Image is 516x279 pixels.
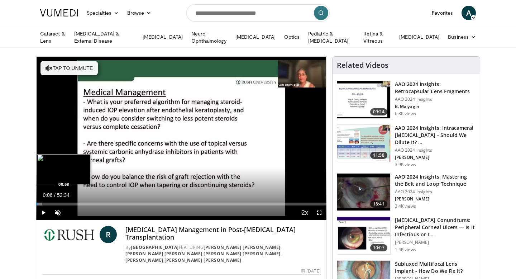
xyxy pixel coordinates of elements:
[337,173,476,211] a: 18:41 AAO 2024 Insights: Mastering the Belt and Loop Technique AAO 2024 Insights [PERSON_NAME] 3....
[164,251,202,257] a: [PERSON_NAME]
[54,192,56,198] span: /
[204,251,242,257] a: [PERSON_NAME]
[337,125,390,162] img: de733f49-b136-4bdc-9e00-4021288efeb7.150x105_q85_crop-smart_upscale.jpg
[395,124,476,146] h3: AAO 2024 Insights: Intracameral [MEDICAL_DATA] - Should We Dilute It? …
[395,96,476,102] p: AAO 2024 Insights
[359,30,395,44] a: Retina & Vitreous
[40,9,78,16] img: VuMedi Logo
[427,6,457,20] a: Favorites
[40,61,98,75] button: Tap to unmute
[337,61,388,70] h4: Related Videos
[43,192,52,198] span: 0:06
[70,30,138,44] a: [MEDICAL_DATA] & External Disease
[243,251,281,257] a: [PERSON_NAME]
[370,108,387,115] span: 09:24
[125,251,163,257] a: [PERSON_NAME]
[395,203,416,209] p: 3.4K views
[395,240,476,245] p: [PERSON_NAME]
[395,81,476,95] h3: AAO 2024 Insights: Retrocapsular Lens Fragments
[36,30,70,44] a: Cataract & Lens
[100,226,117,243] a: R
[51,205,65,220] button: Unmute
[370,200,387,208] span: 18:41
[395,162,416,167] p: 3.9K views
[370,152,387,159] span: 11:58
[312,205,326,220] button: Fullscreen
[395,196,476,202] p: [PERSON_NAME]
[36,203,326,205] div: Progress Bar
[82,6,123,20] a: Specialties
[395,111,416,117] p: 6.8K views
[298,205,312,220] button: Playback Rate
[125,226,320,241] h4: [MEDICAL_DATA] Management in Post-[MEDICAL_DATA] Transplantation
[301,268,320,274] div: [DATE]
[204,244,281,250] a: [PERSON_NAME] [PERSON_NAME]
[123,6,156,20] a: Browse
[280,30,304,44] a: Optics
[395,217,476,238] h3: [MEDICAL_DATA] Conundrums: Peripheral Corneal Ulcers — Is It Infectious or I…
[304,30,359,44] a: Pediatric & [MEDICAL_DATA]
[395,260,476,275] h3: Subluxed Multifocal Lens Implant - How Do We Fix It?
[395,147,476,153] p: AAO 2024 Insights
[186,4,330,22] input: Search topics, interventions
[131,244,179,250] a: [GEOGRAPHIC_DATA]
[337,217,390,254] img: 5ede7c1e-2637-46cb-a546-16fd546e0e1e.150x105_q85_crop-smart_upscale.jpg
[337,81,476,119] a: 09:24 AAO 2024 Insights: Retrocapsular Lens Fragments AAO 2024 Insights B. Malyugin 6.8K views
[36,57,326,220] video-js: Video Player
[462,6,476,20] a: A
[57,192,70,198] span: 52:34
[337,174,390,211] img: 22a3a3a3-03de-4b31-bd81-a17540334f4a.150x105_q85_crop-smart_upscale.jpg
[37,154,91,184] img: image.jpeg
[204,257,242,263] a: [PERSON_NAME]
[125,244,320,264] div: By FEATURING , , , , , , ,
[395,247,416,252] p: 1.4K views
[164,257,202,263] a: [PERSON_NAME]
[444,30,480,44] a: Business
[337,124,476,167] a: 11:58 AAO 2024 Insights: Intracameral [MEDICAL_DATA] - Should We Dilute It? … AAO 2024 Insights [...
[395,173,476,188] h3: AAO 2024 Insights: Mastering the Belt and Loop Technique
[337,81,390,118] img: 01f52a5c-6a53-4eb2-8a1d-dad0d168ea80.150x105_q85_crop-smart_upscale.jpg
[395,155,476,160] p: [PERSON_NAME]
[395,104,476,109] p: B. Malyugin
[370,244,387,251] span: 10:07
[337,217,476,255] a: 10:07 [MEDICAL_DATA] Conundrums: Peripheral Corneal Ulcers — Is It Infectious or I… [PERSON_NAME]...
[395,30,444,44] a: [MEDICAL_DATA]
[138,30,187,44] a: [MEDICAL_DATA]
[42,226,97,243] img: Rush University Medical Center
[36,205,51,220] button: Play
[187,30,231,44] a: Neuro-Ophthalmology
[395,189,476,195] p: AAO 2024 Insights
[231,30,280,44] a: [MEDICAL_DATA]
[125,257,163,263] a: [PERSON_NAME]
